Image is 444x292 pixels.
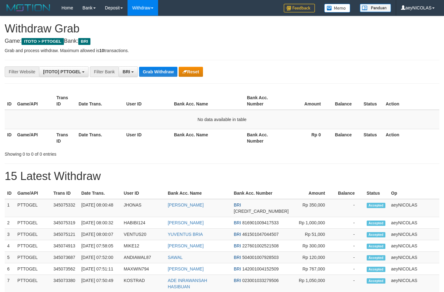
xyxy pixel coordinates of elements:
[5,170,439,182] h1: 15 Latest Withdraw
[168,220,204,225] a: [PERSON_NAME]
[234,266,241,271] span: BRI
[330,92,361,110] th: Balance
[284,129,330,147] th: Rp 0
[284,92,330,110] th: Amount
[388,240,439,252] td: aeyNICOLAS
[15,252,51,263] td: PTTOGEL
[334,263,364,275] td: -
[367,244,385,249] span: Accepted
[124,129,171,147] th: User ID
[79,229,121,240] td: [DATE] 08:00:07
[43,69,81,74] span: [ITOTO] PTTOGEL
[361,129,383,147] th: Status
[168,266,204,271] a: [PERSON_NAME]
[165,187,231,199] th: Bank Acc. Name
[51,199,79,217] td: 345075332
[22,38,64,45] span: ITOTO > PTTOGEL
[124,92,171,110] th: User ID
[168,243,204,248] a: [PERSON_NAME]
[234,243,241,248] span: BRI
[242,220,279,225] span: Copy 816901009417533 to clipboard
[242,243,279,248] span: Copy 227601002521508 to clipboard
[121,229,165,240] td: VENTUS20
[121,263,165,275] td: MAXWIN794
[171,129,244,147] th: Bank Acc. Name
[15,263,51,275] td: PTTOGEL
[171,92,244,110] th: Bank Acc. Name
[15,199,51,217] td: PTTOGEL
[39,66,89,77] button: [ITOTO] PTTOGEL
[79,187,121,199] th: Date Trans.
[51,217,79,229] td: 345075319
[51,263,79,275] td: 345073562
[383,92,439,110] th: Action
[334,229,364,240] td: -
[179,67,203,77] button: Reset
[242,266,279,271] span: Copy 142001004152509 to clipboard
[5,187,15,199] th: ID
[54,92,76,110] th: Trans ID
[388,217,439,229] td: aeyNICOLAS
[367,267,385,272] span: Accepted
[168,232,203,237] a: YUVENTUS BRIA
[5,148,180,157] div: Showing 0 to 0 of 0 entries
[5,38,439,44] h4: Game: Bank:
[242,232,279,237] span: Copy 461501047044507 to clipboard
[139,67,177,77] button: Grab Withdraw
[291,240,335,252] td: Rp 300,000
[231,187,291,199] th: Bank Acc. Number
[334,252,364,263] td: -
[79,252,121,263] td: [DATE] 07:52:00
[5,229,15,240] td: 3
[5,263,15,275] td: 6
[118,66,138,77] button: BRI
[383,129,439,147] th: Action
[79,240,121,252] td: [DATE] 07:58:05
[242,255,279,260] span: Copy 504001007928503 to clipboard
[291,263,335,275] td: Rp 767,000
[291,199,335,217] td: Rp 350,000
[15,92,54,110] th: Game/API
[291,229,335,240] td: Rp 51,000
[242,278,279,283] span: Copy 023001033279506 to clipboard
[388,252,439,263] td: aeyNICOLAS
[15,240,51,252] td: PTTOGEL
[123,69,130,74] span: BRI
[334,217,364,229] td: -
[5,129,15,147] th: ID
[90,66,118,77] div: Filter Bank
[5,92,15,110] th: ID
[334,240,364,252] td: -
[51,187,79,199] th: Trans ID
[324,4,350,12] img: Button%20Memo.svg
[291,252,335,263] td: Rp 120,000
[15,229,51,240] td: PTTOGEL
[168,202,204,207] a: [PERSON_NAME]
[121,252,165,263] td: ANDIAWAL87
[78,38,90,45] span: BRI
[367,203,385,208] span: Accepted
[360,4,391,12] img: panduan.png
[15,129,54,147] th: Game/API
[367,278,385,284] span: Accepted
[51,229,79,240] td: 345075121
[388,199,439,217] td: aeyNICOLAS
[367,232,385,237] span: Accepted
[5,47,439,54] p: Grab and process withdraw. Maximum allowed is transactions.
[244,129,284,147] th: Bank Acc. Number
[367,255,385,260] span: Accepted
[99,48,104,53] strong: 10
[234,232,241,237] span: BRI
[5,240,15,252] td: 4
[76,129,124,147] th: Date Trans.
[5,217,15,229] td: 2
[234,202,241,207] span: BRI
[388,229,439,240] td: aeyNICOLAS
[364,187,389,199] th: Status
[79,263,121,275] td: [DATE] 07:51:11
[5,22,439,35] h1: Withdraw Grab
[5,3,52,12] img: MOTION_logo.png
[5,252,15,263] td: 5
[5,199,15,217] td: 1
[361,92,383,110] th: Status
